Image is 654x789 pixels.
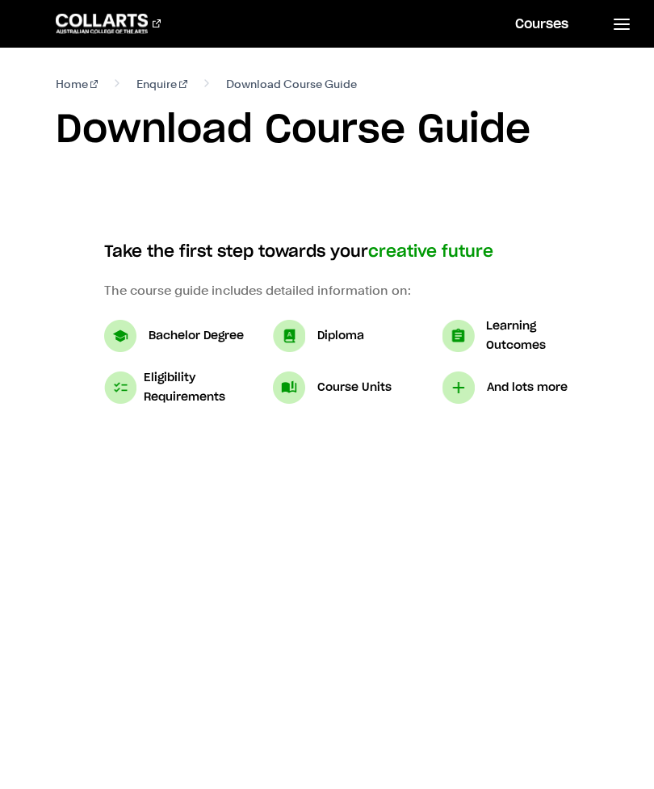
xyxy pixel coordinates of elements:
[273,371,305,404] img: Course Units
[486,317,598,355] p: Learning Outcomes
[144,368,260,407] p: Eligibility Requirements
[149,326,244,346] p: Bachelor Degree
[56,14,161,33] div: Go to homepage
[104,239,598,265] h4: Take the first step towards your
[104,371,136,404] img: Eligibility Requirements
[56,74,99,94] a: Home
[368,244,493,260] span: creative future
[56,107,598,155] h1: Download Course Guide
[317,378,392,397] p: Course Units
[136,74,187,94] a: Enquire
[487,378,568,397] p: And lots more
[226,74,357,94] span: Download Course Guide
[273,320,305,352] img: Diploma
[442,371,475,404] img: And lots more
[104,320,136,352] img: Bachelor Degree
[104,281,598,300] p: The course guide includes detailed information on:
[442,320,475,352] img: Learning Outcomes
[317,326,364,346] p: Diploma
